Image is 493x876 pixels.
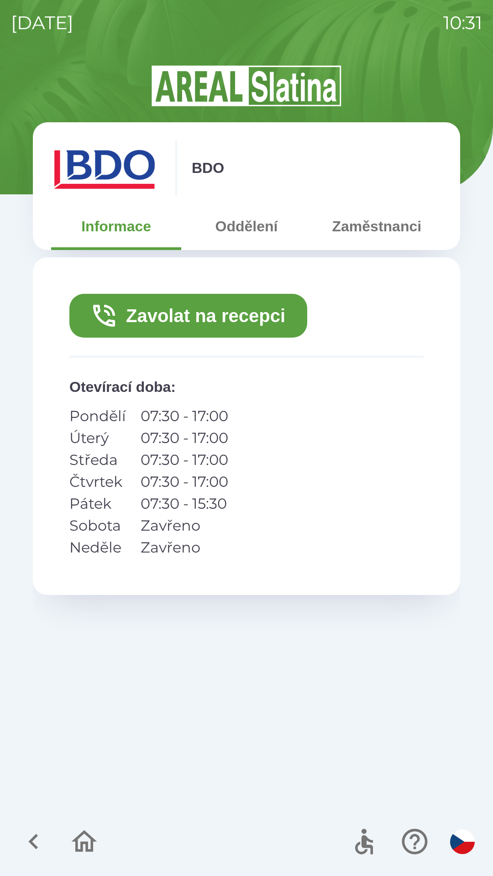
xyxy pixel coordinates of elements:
p: 07:30 - 17:00 [141,405,228,427]
p: Sobota [69,515,126,537]
img: ae7449ef-04f1-48ed-85b5-e61960c78b50.png [51,141,161,195]
p: [DATE] [11,9,73,36]
p: Čtvrtek [69,471,126,493]
p: Neděle [69,537,126,558]
p: 10:31 [443,9,482,36]
p: Zavřeno [141,537,228,558]
button: Oddělení [181,210,311,243]
button: Zavolat na recepci [69,294,307,338]
p: Zavřeno [141,515,228,537]
p: BDO [192,157,224,179]
p: Pondělí [69,405,126,427]
p: 07:30 - 17:00 [141,449,228,471]
p: 07:30 - 17:00 [141,427,228,449]
p: 07:30 - 17:00 [141,471,228,493]
button: Zaměstnanci [312,210,442,243]
p: Úterý [69,427,126,449]
p: Pátek [69,493,126,515]
img: Logo [33,64,460,108]
p: Středa [69,449,126,471]
button: Informace [51,210,181,243]
p: 07:30 - 15:30 [141,493,228,515]
img: cs flag [450,829,475,854]
p: Otevírací doba : [69,376,424,398]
